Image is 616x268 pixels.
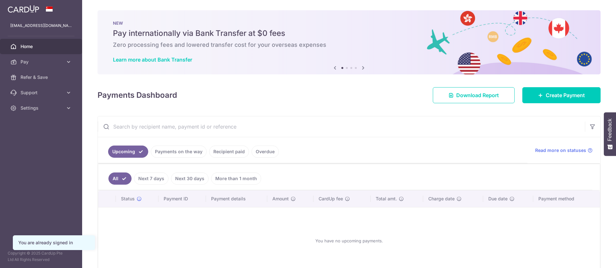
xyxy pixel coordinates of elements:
th: Payment method [533,190,600,207]
a: Next 30 days [171,172,209,185]
img: Bank transfer banner [98,10,601,74]
span: Refer & Save [21,74,63,80]
h5: Pay internationally via Bank Transfer at $0 fees [113,28,585,38]
a: Recipient paid [209,146,249,158]
span: Pay [21,59,63,65]
span: Settings [21,105,63,111]
span: Charge date [428,196,455,202]
a: Download Report [433,87,515,103]
span: Amount [272,196,289,202]
span: Create Payment [546,91,585,99]
a: Read more on statuses [535,147,593,154]
th: Payment details [206,190,268,207]
span: Due date [488,196,508,202]
img: CardUp [8,5,39,13]
a: Learn more about Bank Transfer [113,56,192,63]
a: More than 1 month [211,172,261,185]
a: Payments on the way [151,146,207,158]
p: [EMAIL_ADDRESS][DOMAIN_NAME] [10,22,72,29]
a: Next 7 days [134,172,168,185]
span: Feedback [607,119,613,141]
a: Create Payment [522,87,601,103]
span: Download Report [456,91,499,99]
a: Upcoming [108,146,148,158]
span: Support [21,89,63,96]
span: Home [21,43,63,50]
h4: Payments Dashboard [98,89,177,101]
span: Status [121,196,135,202]
a: Overdue [252,146,279,158]
p: NEW [113,21,585,26]
span: CardUp fee [319,196,343,202]
input: Search by recipient name, payment id or reference [98,116,585,137]
span: Total amt. [376,196,397,202]
th: Payment ID [158,190,206,207]
span: Read more on statuses [535,147,586,154]
div: You are already signed in [18,239,90,246]
a: All [108,172,132,185]
h6: Zero processing fees and lowered transfer cost for your overseas expenses [113,41,585,49]
button: Feedback - Show survey [604,112,616,156]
